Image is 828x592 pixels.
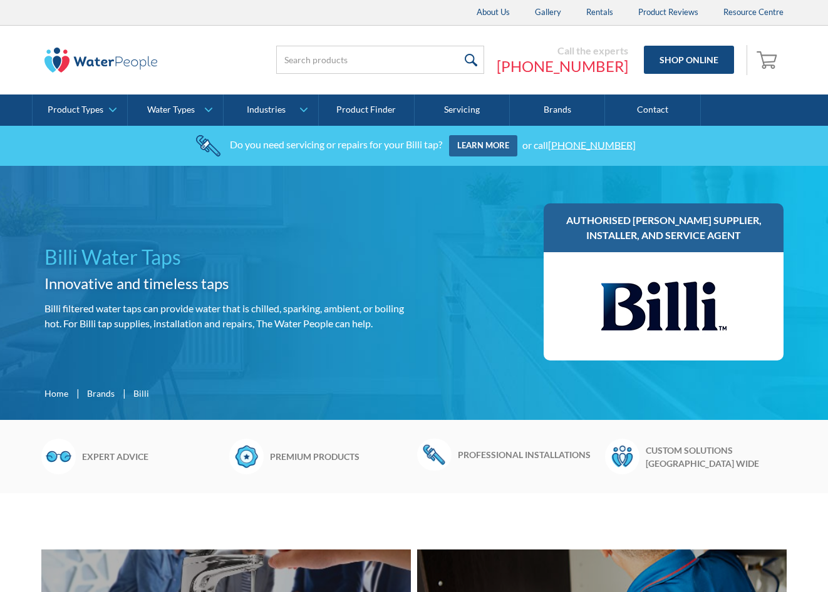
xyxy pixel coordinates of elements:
[458,448,599,461] h6: Professional installations
[82,450,223,463] h6: Expert advice
[757,49,780,69] img: shopping cart
[247,105,286,115] div: Industries
[548,138,636,150] a: [PHONE_NUMBER]
[556,213,771,243] h3: Authorised [PERSON_NAME] supplier, installer, and service agent
[44,301,409,331] p: Billi filtered water taps can provide water that is chilled, sparking, ambient, or boiling hot. F...
[605,439,639,474] img: Waterpeople Symbol
[522,138,636,150] div: or call
[121,385,127,401] div: |
[415,94,510,126] a: Servicing
[497,44,628,57] div: Call the experts
[87,387,115,400] a: Brands
[276,46,484,74] input: Search products
[230,138,442,150] div: Do you need servicing or repairs for your Billi tap?
[147,105,195,115] div: Water Types
[646,444,787,470] h6: Custom solutions [GEOGRAPHIC_DATA] wide
[133,387,149,400] div: Billi
[601,265,727,348] img: Billi
[270,450,411,463] h6: Premium products
[449,135,517,156] a: Learn more
[44,387,68,400] a: Home
[44,272,409,295] h2: Innovative and timeless taps
[128,94,222,126] a: Water Types
[229,439,264,474] img: Badge
[417,439,452,470] img: Wrench
[497,57,628,76] a: [PHONE_NUMBER]
[44,242,409,272] h1: Billi Water Taps
[48,105,103,115] div: Product Types
[510,94,605,126] a: Brands
[644,46,734,74] a: Shop Online
[44,48,157,73] img: The Water People
[319,94,414,126] a: Product Finder
[224,94,318,126] a: Industries
[753,45,784,75] a: Open cart
[33,94,127,126] a: Product Types
[41,439,76,474] img: Glasses
[605,94,700,126] a: Contact
[75,385,81,401] div: |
